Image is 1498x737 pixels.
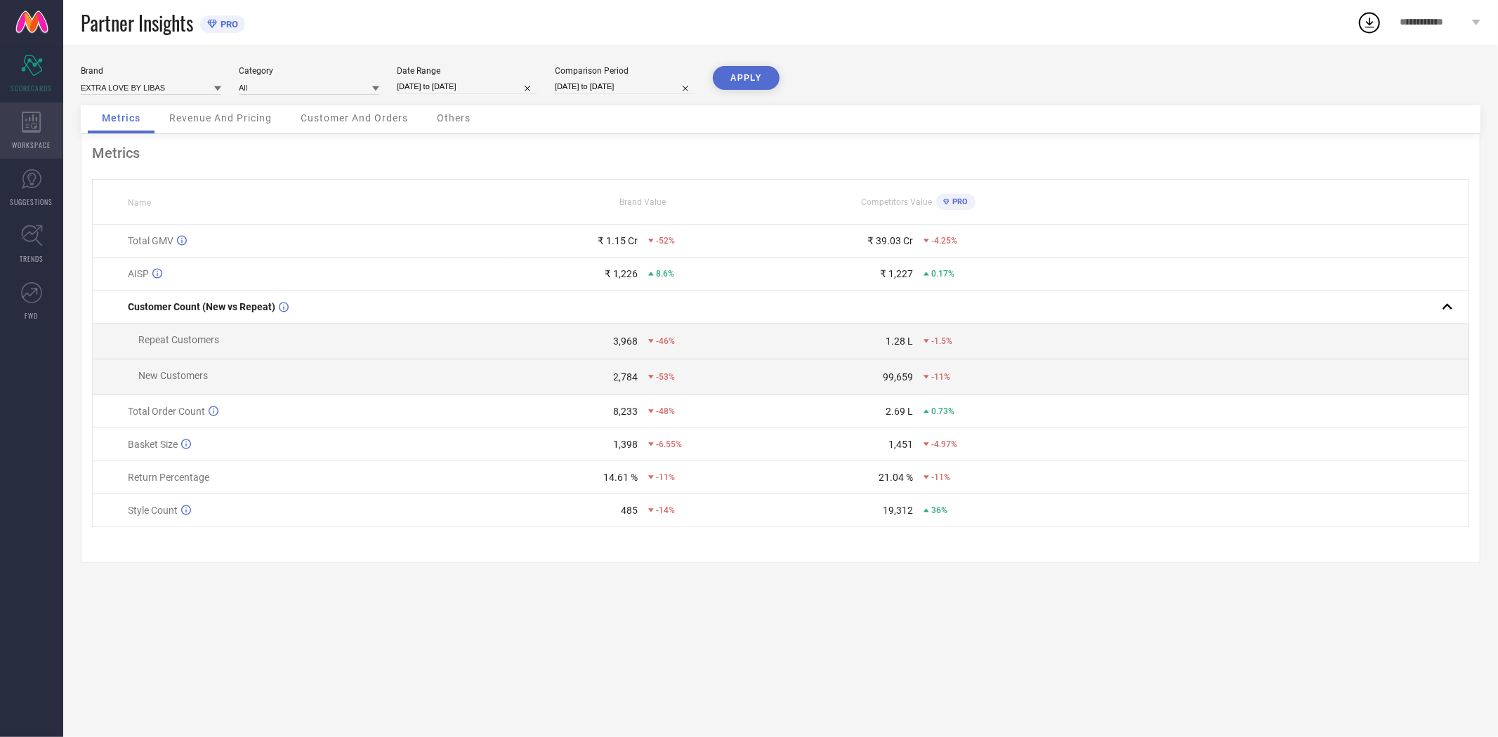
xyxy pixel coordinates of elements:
span: Basket Size [128,439,178,450]
span: Competitors Value [862,197,933,207]
div: 1.28 L [886,336,913,347]
span: Others [437,112,471,124]
span: -53% [656,372,675,382]
span: WORKSPACE [13,140,51,150]
span: Revenue And Pricing [169,112,272,124]
div: ₹ 39.03 Cr [867,235,913,246]
span: Brand Value [620,197,666,207]
div: Category [239,66,379,76]
div: Metrics [92,145,1469,161]
span: New Customers [138,370,208,381]
span: Customer Count (New vs Repeat) [128,301,275,312]
span: -4.25% [931,236,957,246]
div: 1,451 [888,439,913,450]
div: Comparison Period [555,66,695,76]
div: 2,784 [613,371,638,383]
span: 0.17% [931,269,954,279]
span: -11% [656,472,675,482]
div: 3,968 [613,336,638,347]
button: APPLY [713,66,780,90]
span: PRO [950,197,968,206]
div: 99,659 [883,371,913,383]
input: Select date range [397,79,537,94]
span: Total GMV [128,235,173,246]
span: -11% [931,372,950,382]
div: 1,398 [613,439,638,450]
div: ₹ 1,226 [605,268,638,279]
div: 2.69 L [886,406,913,417]
span: -52% [656,236,675,246]
span: -14% [656,505,675,515]
span: 36% [931,505,947,515]
input: Select comparison period [555,79,695,94]
span: -1.5% [931,336,952,346]
span: -4.97% [931,439,957,449]
div: Date Range [397,66,537,76]
span: SCORECARDS [11,83,53,93]
span: Metrics [102,112,140,124]
span: -11% [931,472,950,482]
div: Open download list [1357,10,1382,35]
span: Partner Insights [81,8,193,37]
div: 21.04 % [879,472,913,483]
div: 485 [621,505,638,516]
span: -6.55% [656,439,682,449]
div: 8,233 [613,406,638,417]
span: 8.6% [656,269,674,279]
span: -48% [656,406,675,416]
span: SUGGESTIONS [11,197,53,207]
span: FWD [25,310,39,321]
span: Return Percentage [128,472,209,483]
span: Name [128,198,151,208]
span: AISP [128,268,149,279]
span: -46% [656,336,675,346]
span: Total Order Count [128,406,205,417]
div: 19,312 [883,505,913,516]
div: Brand [81,66,221,76]
div: 14.61 % [603,472,638,483]
div: ₹ 1,227 [880,268,913,279]
span: 0.73% [931,406,954,416]
span: TRENDS [20,253,44,264]
span: PRO [217,19,238,29]
span: Repeat Customers [138,334,219,345]
div: ₹ 1.15 Cr [598,235,638,246]
span: Style Count [128,505,178,516]
span: Customer And Orders [301,112,408,124]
